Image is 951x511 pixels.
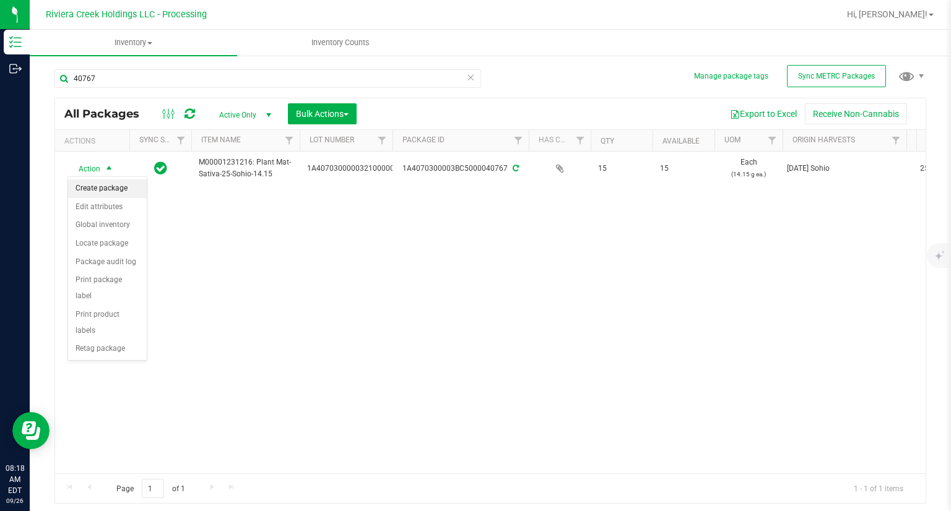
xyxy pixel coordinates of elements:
span: All Packages [64,107,152,121]
span: Sync METRC Packages [798,72,875,80]
li: Global inventory [68,216,147,234]
span: In Sync [154,160,167,177]
a: Lot Number [310,135,354,144]
p: (14.15 g ea.) [722,168,775,180]
span: Clear [466,69,475,85]
span: Inventory [30,37,237,48]
li: Retag package [68,340,147,358]
span: 1A4070300000321000001221 [307,163,412,174]
li: Locate package [68,234,147,253]
li: Print package label [68,271,147,305]
a: Filter [762,130,783,151]
span: Page of 1 [106,479,195,498]
li: Package audit log [68,253,147,272]
span: M00001231216: Plant Mat-Sativa-25-Sohio-14.15 [199,157,292,180]
p: 08:18 AM EDT [6,463,24,496]
a: Filter [508,130,529,151]
span: 15 [598,163,645,174]
button: Sync METRC Packages [787,65,886,87]
div: 1A4070300003BC5000040767 [391,163,531,174]
input: Search Package ID, Item Name, SKU, Lot or Part Number... [54,69,481,88]
span: Action [67,160,101,178]
li: Print product labels [68,306,147,340]
inline-svg: Outbound [9,62,22,75]
iframe: Resource center [12,412,50,449]
span: Inventory Counts [295,37,386,48]
span: Bulk Actions [296,109,349,119]
button: Export to Excel [722,103,805,124]
li: Edit attributes [68,198,147,217]
a: Filter [372,130,393,151]
a: Inventory Counts [237,30,445,56]
inline-svg: Inventory [9,36,22,48]
a: Sync Status [139,135,187,144]
a: Available [662,137,700,145]
div: Actions [64,137,124,145]
button: Receive Non-Cannabis [805,103,907,124]
span: 1 - 1 of 1 items [844,479,913,497]
a: Origin Harvests [792,135,855,144]
a: Filter [886,130,906,151]
th: Has COA [529,130,591,152]
a: Filter [171,130,191,151]
input: 1 [142,479,164,498]
a: Qty [601,137,614,145]
li: Create package [68,179,147,198]
button: Bulk Actions [288,103,357,124]
a: Item Name [201,135,241,144]
a: UOM [724,135,740,144]
p: 09/26 [6,496,24,505]
div: Value 1: 2025-07-28 Sohio [787,163,903,174]
a: Inventory [30,30,237,56]
span: Each [722,157,775,180]
span: Hi, [PERSON_NAME]! [847,9,927,19]
button: Manage package tags [694,71,768,82]
span: Riviera Creek Holdings LLC - Processing [46,9,207,20]
span: select [102,160,117,178]
a: Package ID [402,135,445,144]
a: Filter [279,130,300,151]
span: Sync from Compliance System [511,164,519,173]
a: Filter [570,130,591,151]
span: 15 [660,163,707,174]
